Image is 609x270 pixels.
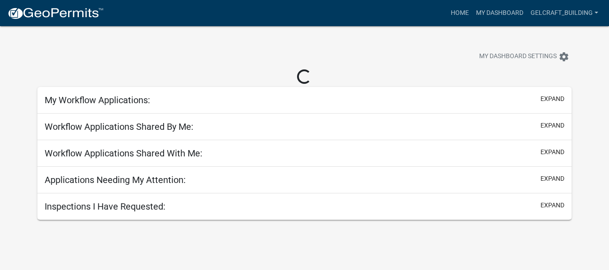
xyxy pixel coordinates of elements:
i: settings [559,51,569,62]
button: expand [540,121,564,130]
button: expand [540,201,564,210]
h5: Inspections I Have Requested: [45,201,165,212]
button: expand [540,94,564,104]
a: GelCraft_Building [527,5,602,22]
span: My Dashboard Settings [479,51,557,62]
button: My Dashboard Settingssettings [472,48,577,65]
h5: Applications Needing My Attention: [45,174,186,185]
a: My Dashboard [472,5,527,22]
button: expand [540,174,564,183]
a: Home [447,5,472,22]
h5: Workflow Applications Shared With Me: [45,148,202,159]
h5: My Workflow Applications: [45,95,150,105]
h5: Workflow Applications Shared By Me: [45,121,193,132]
button: expand [540,147,564,157]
